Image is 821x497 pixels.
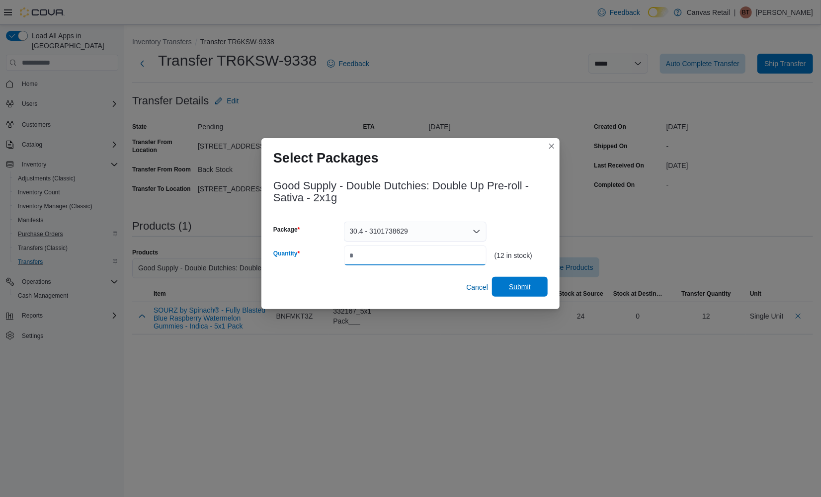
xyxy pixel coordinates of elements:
[546,140,558,152] button: Closes this modal window
[273,249,300,257] label: Quantity
[350,225,409,237] span: 30.4 - 3101738629
[273,226,300,234] label: Package
[273,180,548,204] h3: Good Supply - Double Dutchies: Double Up Pre-roll - Sativa - 2x1g
[462,277,492,297] button: Cancel
[473,228,481,236] button: Open list of options
[509,282,531,292] span: Submit
[466,282,488,292] span: Cancel
[273,150,379,166] h1: Select Packages
[494,251,548,259] div: (12 in stock)
[492,277,548,297] button: Submit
